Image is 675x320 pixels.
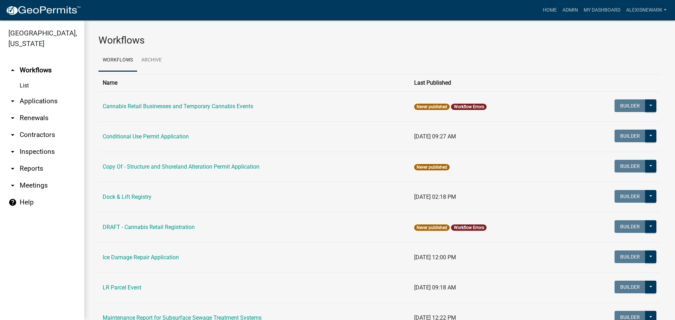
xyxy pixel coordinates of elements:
span: [DATE] 12:00 PM [414,254,456,261]
span: [DATE] 02:18 PM [414,194,456,200]
i: arrow_drop_down [8,97,17,105]
a: Admin [560,4,581,17]
a: Conditional Use Permit Application [103,133,189,140]
i: arrow_drop_down [8,114,17,122]
a: LR Parcel Event [103,284,141,291]
i: arrow_drop_up [8,66,17,74]
i: arrow_drop_down [8,148,17,156]
h3: Workflows [98,34,661,46]
button: Builder [615,190,645,203]
span: [DATE] 09:27 AM [414,133,456,140]
span: Never published [414,164,450,170]
i: help [8,198,17,207]
a: Archive [137,49,166,72]
button: Builder [615,281,645,293]
span: [DATE] 09:18 AM [414,284,456,291]
button: Builder [615,220,645,233]
span: Never published [414,104,450,110]
a: Workflow Errors [454,225,484,230]
button: Builder [615,99,645,112]
button: Builder [615,130,645,142]
a: Copy Of - Structure and Shoreland Alteration Permit Application [103,163,259,170]
th: Last Published [410,74,568,91]
a: Workflow Errors [454,104,484,109]
span: Never published [414,224,450,231]
a: DRAFT - Cannabis Retail Registration [103,224,195,230]
button: Builder [615,160,645,172]
a: alexisnewark [623,4,669,17]
i: arrow_drop_down [8,164,17,173]
i: arrow_drop_down [8,131,17,139]
th: Name [98,74,410,91]
a: Cannabis Retail Businesses and Temporary Cannabis Events [103,103,253,110]
a: Home [540,4,560,17]
a: Dock & Lift Registry [103,194,152,200]
button: Builder [615,250,645,263]
a: Workflows [98,49,137,72]
i: arrow_drop_down [8,181,17,190]
a: Ice Damage Repair Application [103,254,179,261]
a: My Dashboard [581,4,623,17]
